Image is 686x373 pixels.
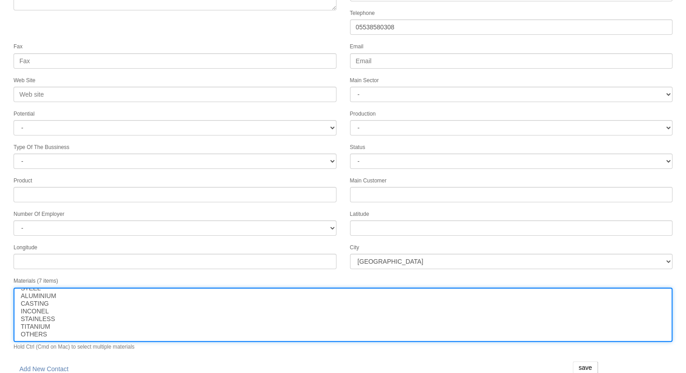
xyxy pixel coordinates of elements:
option: CASTING [20,300,666,308]
label: Status [350,144,365,151]
option: OTHERS [20,331,666,338]
label: Product [14,177,32,185]
label: Materials (7 items) [14,277,58,285]
label: Fax [14,43,23,51]
label: Type Of The Bussiness [14,144,69,151]
label: Web Site [14,77,35,84]
label: Production [350,110,376,118]
label: Main Sector [350,77,379,84]
label: Telephone [350,9,375,17]
label: City [350,244,359,252]
input: Web site [14,87,336,102]
input: Fax [14,53,336,69]
label: Number Of Employer [14,210,64,218]
label: Potential [14,110,35,118]
input: Telephone [350,19,673,35]
option: STAINLESS [20,315,666,323]
option: INCONEL [20,308,666,315]
label: Email [350,43,364,51]
label: Latitude [350,210,369,218]
input: Email [350,53,673,69]
small: Hold Ctrl (Cmd on Mac) to select multiple materials [14,344,134,350]
label: Main Customer [350,177,387,185]
option: ALUMINIUM [20,292,666,300]
option: TITANIUM [20,323,666,331]
label: Longitude [14,244,37,252]
option: STEEL [20,284,666,292]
